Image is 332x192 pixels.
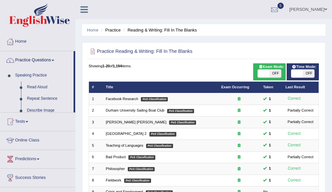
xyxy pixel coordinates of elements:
span: You can still take this question [267,131,273,137]
em: PoS Classification [149,132,176,136]
span: You can still take this question [267,108,273,114]
b: 1,194 [113,64,122,68]
a: Durham University Sailing Boat Club [106,108,165,112]
div: Showing of items. [89,63,319,69]
div: Partially Correct [285,108,316,114]
div: Exam occurring question [221,166,257,172]
td: 8 [89,175,103,186]
a: Tests [0,113,75,129]
td: 1 [89,93,103,105]
div: Correct [285,96,303,102]
div: Exam occurring question [221,120,257,125]
em: PoS Classification [146,144,173,148]
a: [GEOGRAPHIC_DATA] 2 [106,132,146,136]
em: PoS Classification [167,109,194,113]
td: 2 [89,105,103,116]
a: Home [87,28,99,32]
a: Speaking Practice [12,70,74,81]
span: Exam Mode: [256,64,286,70]
h2: Practice Reading & Writing: Fill In The Blanks [89,47,232,56]
td: 6 [89,151,103,163]
a: Philosopher [106,167,125,171]
b: 1-20 [102,64,110,68]
a: Read Aloud [24,81,74,93]
div: Correct [285,142,303,149]
div: Exam occurring question [221,96,257,102]
a: Describe Image [24,105,74,117]
em: PoS Classification [141,97,168,101]
a: Home [0,32,75,49]
li: Reading & Writing: Fill In The Blanks [122,27,197,33]
em: PoS Classification [128,155,155,160]
span: You can still take this question [267,142,273,148]
a: Facebook Research [106,97,138,101]
em: PoS Classification [124,179,151,183]
a: Success Stories [0,169,75,185]
a: Repeat Sentence [24,93,74,105]
li: Practice [100,27,121,33]
td: 5 [89,140,103,151]
div: Exam occurring question [221,178,257,183]
div: Partially Correct [285,154,316,160]
div: Correct [285,177,303,184]
a: Online Class [0,131,75,148]
td: 3 [89,117,103,128]
a: Exam Occurring [221,85,249,89]
span: You can still take this question [267,154,273,160]
div: Show exams occurring in exams [253,63,285,80]
span: You can still take this question [267,178,273,183]
div: Exam occurring question [221,143,257,148]
div: Exam occurring question [221,131,257,137]
a: Bad Product [106,155,126,159]
th: # [89,81,103,93]
div: Exam occurring question [221,108,257,113]
div: Correct [285,131,303,137]
a: Fieldwork [106,178,121,182]
em: PoS Classification [128,167,155,171]
div: Partially Correct [285,119,316,125]
td: 4 [89,128,103,139]
td: 7 [89,163,103,175]
span: You can still take this question [267,119,273,125]
a: Teaching of Languages [106,143,143,147]
span: You can still take this question [267,166,273,172]
span: OFF [303,70,314,77]
a: Practice Questions [0,51,74,68]
span: You can still take this question [267,96,273,102]
th: Taken [260,81,282,93]
th: Last Result [282,81,319,93]
a: Predictions [0,150,75,166]
span: 5 [277,3,284,9]
a: [PERSON_NAME] [PERSON_NAME] [106,120,166,124]
em: PoS Classification [169,120,196,125]
span: Time Mode: [290,64,319,70]
div: Exam occurring question [221,155,257,160]
span: OFF [270,70,281,77]
div: Correct [285,165,303,172]
th: Title [103,81,218,93]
